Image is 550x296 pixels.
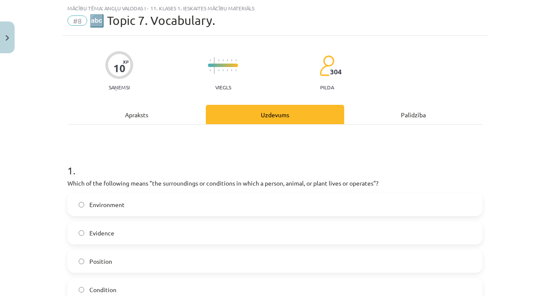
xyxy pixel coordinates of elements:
[235,59,236,61] img: icon-short-line-57e1e144782c952c97e751825c79c345078a6d821885a25fce030b3d8c18986b.svg
[89,257,112,266] span: Position
[79,202,84,208] input: Environment
[105,84,133,90] p: Saņemsi
[79,259,84,264] input: Position
[320,84,334,90] p: pilda
[319,55,334,76] img: students-c634bb4e5e11cddfef0936a35e636f08e4e9abd3cc4e673bd6f9a4125e45ecb1.svg
[344,105,483,124] div: Palīdzība
[223,59,223,61] img: icon-short-line-57e1e144782c952c97e751825c79c345078a6d821885a25fce030b3d8c18986b.svg
[214,57,215,74] img: icon-long-line-d9ea69661e0d244f92f715978eff75569469978d946b2353a9bb055b3ed8787d.svg
[231,69,232,71] img: icon-short-line-57e1e144782c952c97e751825c79c345078a6d821885a25fce030b3d8c18986b.svg
[79,230,84,236] input: Evidence
[113,62,125,74] div: 10
[123,59,128,64] span: XP
[89,200,125,209] span: Environment
[79,287,84,293] input: Condition
[67,15,87,26] span: #8
[67,105,206,124] div: Apraksts
[89,285,116,294] span: Condition
[218,59,219,61] img: icon-short-line-57e1e144782c952c97e751825c79c345078a6d821885a25fce030b3d8c18986b.svg
[231,59,232,61] img: icon-short-line-57e1e144782c952c97e751825c79c345078a6d821885a25fce030b3d8c18986b.svg
[235,69,236,71] img: icon-short-line-57e1e144782c952c97e751825c79c345078a6d821885a25fce030b3d8c18986b.svg
[89,13,215,27] span: 🔤 Topic 7. Vocabulary.
[89,229,114,238] span: Evidence
[215,84,231,90] p: Viegls
[330,68,342,76] span: 304
[6,35,9,41] img: icon-close-lesson-0947bae3869378f0d4975bcd49f059093ad1ed9edebbc8119c70593378902aed.svg
[206,105,344,124] div: Uzdevums
[67,5,483,11] div: Mācību tēma: Angļu valodas i - 11. klases 1. ieskaites mācību materiāls
[67,179,483,188] p: Which of the following means "the surroundings or conditions in which a person, animal, or plant ...
[227,59,228,61] img: icon-short-line-57e1e144782c952c97e751825c79c345078a6d821885a25fce030b3d8c18986b.svg
[223,69,223,71] img: icon-short-line-57e1e144782c952c97e751825c79c345078a6d821885a25fce030b3d8c18986b.svg
[218,69,219,71] img: icon-short-line-57e1e144782c952c97e751825c79c345078a6d821885a25fce030b3d8c18986b.svg
[67,150,483,176] h1: 1 .
[227,69,228,71] img: icon-short-line-57e1e144782c952c97e751825c79c345078a6d821885a25fce030b3d8c18986b.svg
